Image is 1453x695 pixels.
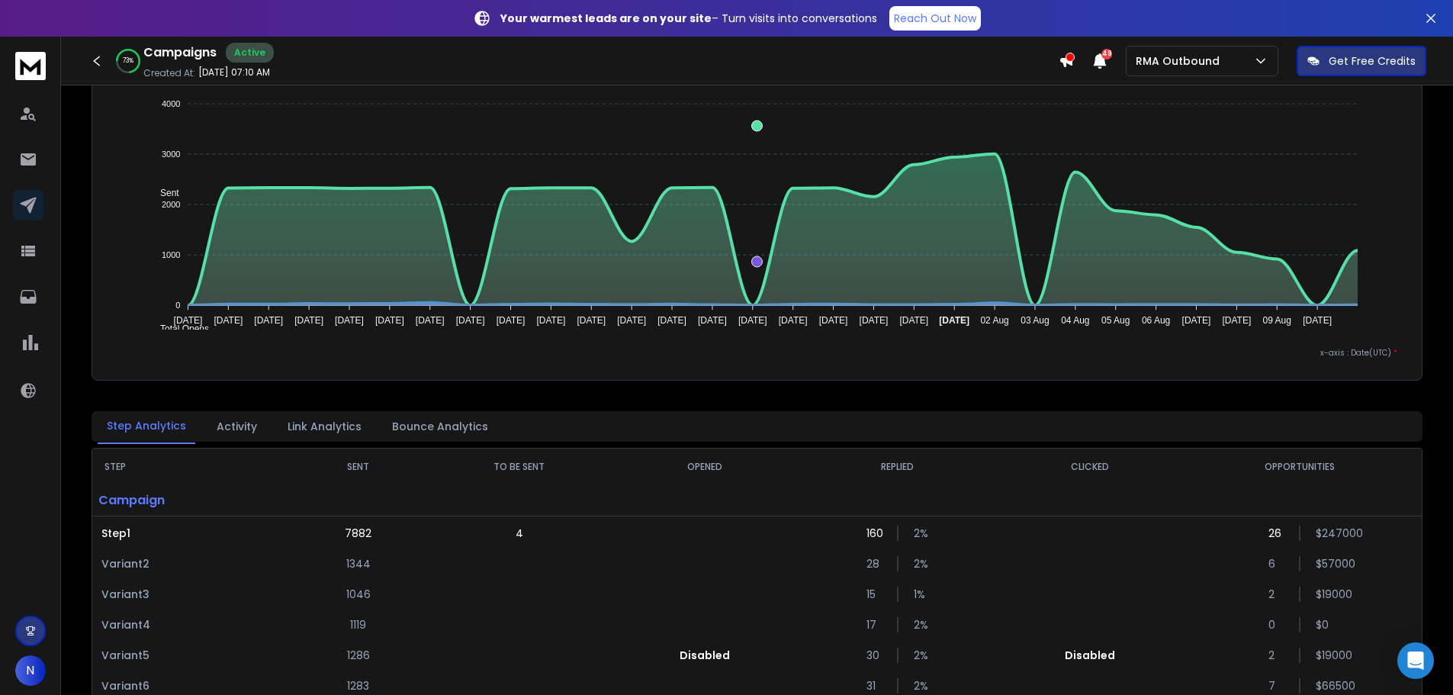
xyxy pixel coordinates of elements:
[162,150,180,159] tspan: 3000
[889,6,981,31] a: Reach Out Now
[92,485,294,516] p: Campaign
[15,655,46,686] button: N
[536,315,565,326] tspan: [DATE]
[1316,648,1331,663] p: $ 19000
[1316,678,1331,693] p: $ 66500
[1001,449,1178,485] th: CLICKED
[416,315,445,326] tspan: [DATE]
[819,315,848,326] tspan: [DATE]
[254,315,283,326] tspan: [DATE]
[175,301,180,310] tspan: 0
[914,526,929,541] p: 2 %
[101,617,285,632] p: Variant 4
[866,617,882,632] p: 17
[980,315,1008,326] tspan: 02 Aug
[15,52,46,80] img: logo
[894,11,976,26] p: Reach Out Now
[198,66,270,79] p: [DATE] 07:10 AM
[1268,556,1284,571] p: 6
[423,449,617,485] th: TO BE SENT
[793,449,1001,485] th: REPLIED
[1136,53,1226,69] p: RMA Outbound
[1268,617,1284,632] p: 0
[1297,46,1426,76] button: Get Free Credits
[347,678,369,693] p: 1283
[143,67,195,79] p: Created At:
[866,556,882,571] p: 28
[101,587,285,602] p: Variant 3
[616,449,793,485] th: OPENED
[899,315,928,326] tspan: [DATE]
[1178,449,1422,485] th: OPPORTUNITIES
[92,449,294,485] th: STEP
[1329,53,1416,69] p: Get Free Credits
[346,556,371,571] p: 1344
[1268,648,1284,663] p: 2
[1268,587,1284,602] p: 2
[383,410,497,443] button: Bounce Analytics
[1142,315,1170,326] tspan: 06 Aug
[1316,617,1331,632] p: $ 0
[149,323,209,334] span: Total Opens
[1316,526,1331,541] p: $ 247000
[1065,648,1115,663] p: Disabled
[101,556,285,571] p: Variant 2
[1061,315,1089,326] tspan: 04 Aug
[162,250,180,259] tspan: 1000
[1101,49,1112,60] span: 49
[866,648,882,663] p: 30
[1021,315,1049,326] tspan: 03 Aug
[1182,315,1211,326] tspan: [DATE]
[350,617,366,632] p: 1119
[174,315,203,326] tspan: [DATE]
[914,617,929,632] p: 2 %
[1303,315,1332,326] tspan: [DATE]
[214,315,243,326] tspan: [DATE]
[866,678,882,693] p: 31
[657,315,686,326] tspan: [DATE]
[143,43,217,62] h1: Campaigns
[866,526,882,541] p: 160
[738,315,767,326] tspan: [DATE]
[294,449,422,485] th: SENT
[1316,587,1331,602] p: $ 19000
[914,678,929,693] p: 2 %
[500,11,712,26] strong: Your warmest leads are on your site
[1316,556,1331,571] p: $ 57000
[375,315,404,326] tspan: [DATE]
[347,648,370,663] p: 1286
[1268,526,1284,541] p: 26
[1263,315,1291,326] tspan: 09 Aug
[698,315,727,326] tspan: [DATE]
[1222,315,1251,326] tspan: [DATE]
[866,587,882,602] p: 15
[939,315,969,326] tspan: [DATE]
[516,526,523,541] p: 4
[914,648,929,663] p: 2 %
[149,188,179,198] span: Sent
[456,315,485,326] tspan: [DATE]
[500,11,877,26] p: – Turn visits into conversations
[779,315,808,326] tspan: [DATE]
[294,315,323,326] tspan: [DATE]
[345,526,371,541] p: 7882
[162,200,180,209] tspan: 2000
[117,347,1397,359] p: x-axis : Date(UTC)
[346,587,371,602] p: 1046
[680,648,730,663] p: Disabled
[162,99,180,108] tspan: 4000
[497,315,526,326] tspan: [DATE]
[278,410,371,443] button: Link Analytics
[101,678,285,693] p: Variant 6
[335,315,364,326] tspan: [DATE]
[101,648,285,663] p: Variant 5
[101,526,285,541] p: Step 1
[123,56,133,66] p: 73 %
[617,315,646,326] tspan: [DATE]
[577,315,606,326] tspan: [DATE]
[914,587,929,602] p: 1 %
[1268,678,1284,693] p: 7
[1101,315,1130,326] tspan: 05 Aug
